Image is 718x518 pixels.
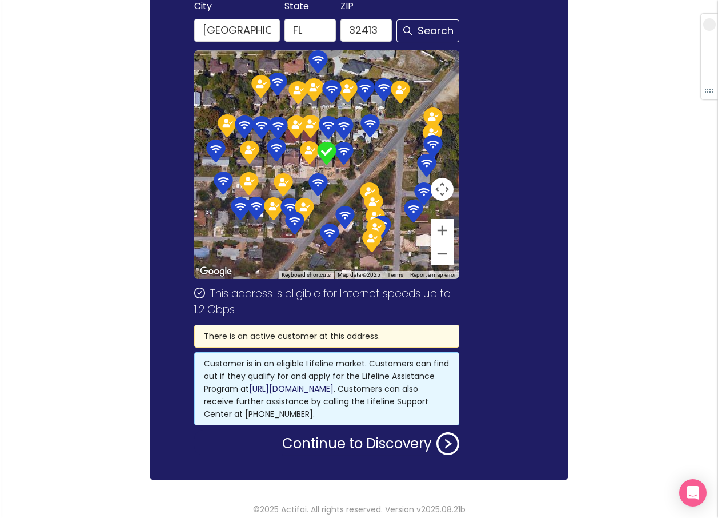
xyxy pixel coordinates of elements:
[387,272,403,278] a: Terms (opens in new tab)
[282,271,331,279] button: Keyboard shortcuts
[194,288,205,298] span: check-circle
[679,479,707,507] div: Open Intercom Messenger
[431,242,454,265] button: Zoom out
[431,178,454,201] button: Map camera controls
[340,19,392,42] input: 32413
[410,272,456,278] a: Report a map error
[197,264,235,279] img: Google
[194,19,279,42] input: Panama City Beach
[338,272,380,278] span: Map data ©2025
[194,286,450,317] span: This address is eligible for Internet speeds up to 1.2 Gbps
[282,432,459,455] button: Continue to Discovery
[249,383,334,395] a: [URL][DOMAIN_NAME]
[396,19,459,42] button: Search
[204,330,380,342] span: There is an active customer at this address.
[431,219,454,242] button: Zoom in
[204,358,449,420] span: Customer is in an eligible Lifeline market. Customers can find out if they qualify for and apply ...
[197,264,235,279] a: Open this area in Google Maps (opens a new window)
[284,19,336,42] input: FL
